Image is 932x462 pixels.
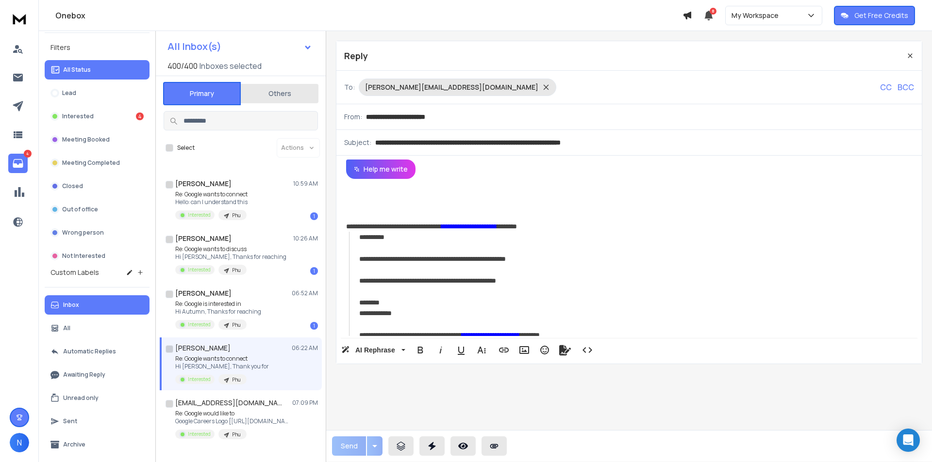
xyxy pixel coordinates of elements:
[167,60,198,72] span: 400 / 400
[432,340,450,360] button: Italic (Ctrl+I)
[136,112,144,120] div: 4
[62,159,120,167] p: Meeting Completed
[10,433,29,452] button: N
[62,136,110,143] p: Meeting Booked
[50,268,99,277] h3: Custom Labels
[175,253,286,261] p: Hi [PERSON_NAME], Thanks for reaching
[241,83,318,104] button: Others
[188,430,211,438] p: Interested
[62,112,94,120] p: Interested
[188,321,211,328] p: Interested
[62,206,98,213] p: Out of office
[344,138,371,147] p: Subject:
[175,245,286,253] p: Re: Google wants to discuss
[63,394,99,402] p: Unread only
[167,42,221,51] h1: All Inbox(s)
[62,252,105,260] p: Not Interested
[495,340,513,360] button: Insert Link (Ctrl+K)
[344,49,368,63] p: Reply
[8,154,28,173] a: 4
[175,234,232,243] h1: [PERSON_NAME]
[45,412,150,431] button: Sent
[898,81,914,93] p: BCC
[175,288,232,298] h1: [PERSON_NAME]
[292,344,318,352] p: 06:22 AM
[45,295,150,315] button: Inbox
[45,83,150,103] button: Lead
[175,410,292,417] p: Re: Google would like to
[45,107,150,126] button: Interested4
[353,346,397,354] span: AI Rephrase
[188,376,211,383] p: Interested
[45,200,150,219] button: Out of office
[45,388,150,408] button: Unread only
[232,321,241,329] p: Phu
[175,398,282,408] h1: [EMAIL_ADDRESS][DOMAIN_NAME]
[10,10,29,28] img: logo
[292,289,318,297] p: 06:52 AM
[897,429,920,452] div: Open Intercom Messenger
[310,212,318,220] div: 1
[175,363,269,370] p: Hi [PERSON_NAME], Thank you for
[292,399,318,407] p: 07:09 PM
[365,82,538,92] p: [PERSON_NAME][EMAIL_ADDRESS][DOMAIN_NAME]
[63,348,116,355] p: Automatic Replies
[344,112,362,122] p: From:
[177,144,195,152] label: Select
[45,60,150,80] button: All Status
[175,343,231,353] h1: [PERSON_NAME]
[710,8,716,15] span: 8
[175,308,261,316] p: Hi Autumn, Thanks for reaching
[188,266,211,273] p: Interested
[175,355,269,363] p: Re: Google wants to connect
[293,180,318,188] p: 10:59 AM
[45,176,150,196] button: Closed
[732,11,782,20] p: My Workspace
[452,340,470,360] button: Underline (Ctrl+U)
[188,211,211,219] p: Interested
[175,179,232,189] h1: [PERSON_NAME]
[62,229,104,237] p: Wrong person
[310,322,318,330] div: 1
[62,89,76,97] p: Lead
[293,235,318,242] p: 10:26 AM
[163,82,241,105] button: Primary
[160,37,320,56] button: All Inbox(s)
[45,130,150,149] button: Meeting Booked
[346,159,416,179] button: Help me write
[45,319,150,338] button: All
[834,6,915,25] button: Get Free Credits
[45,435,150,454] button: Archive
[45,153,150,173] button: Meeting Completed
[411,340,430,360] button: Bold (Ctrl+B)
[55,10,682,21] h1: Onebox
[63,371,105,379] p: Awaiting Reply
[45,223,150,242] button: Wrong person
[45,342,150,361] button: Automatic Replies
[880,81,892,93] p: CC
[854,11,908,20] p: Get Free Credits
[63,441,85,448] p: Archive
[63,324,70,332] p: All
[339,340,407,360] button: AI Rephrase
[310,267,318,275] div: 1
[45,41,150,54] h3: Filters
[175,198,248,206] p: Hello: can I understand this
[515,340,533,360] button: Insert Image (Ctrl+P)
[62,182,83,190] p: Closed
[556,340,574,360] button: Signature
[232,376,241,383] p: Phu
[45,246,150,266] button: Not Interested
[45,365,150,384] button: Awaiting Reply
[24,150,32,158] p: 4
[63,66,91,74] p: All Status
[472,340,491,360] button: More Text
[175,300,261,308] p: Re: Google is interested in
[175,417,292,425] p: Google Careers Logo [[URL][DOMAIN_NAME]] Dear [PERSON_NAME], I
[232,431,241,438] p: Phu
[63,301,79,309] p: Inbox
[232,212,241,219] p: Phu
[232,267,241,274] p: Phu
